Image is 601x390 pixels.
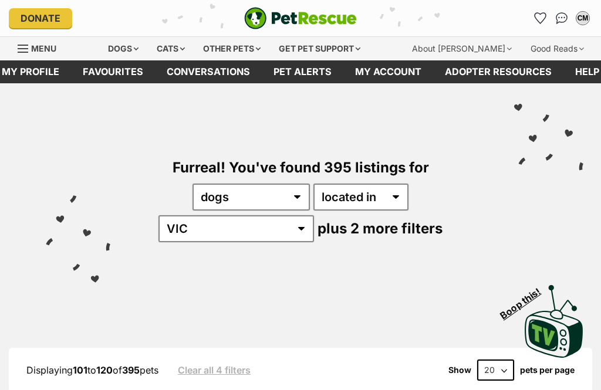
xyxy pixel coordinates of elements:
a: Favourites [71,60,155,83]
span: Show [448,365,471,375]
div: About [PERSON_NAME] [404,37,520,60]
a: PetRescue [244,7,357,29]
img: PetRescue TV logo [525,285,583,358]
a: Conversations [552,9,571,28]
a: My account [343,60,433,83]
strong: 120 [96,364,113,376]
div: CM [577,12,589,24]
div: Good Reads [522,37,592,60]
span: plus 2 more filters [318,220,443,237]
a: conversations [155,60,262,83]
ul: Account quick links [531,9,592,28]
div: Dogs [100,37,147,60]
a: Clear all 4 filters [178,365,251,375]
div: Cats [148,37,193,60]
img: chat-41dd97257d64d25036548639549fe6c8038ab92f7586957e7f3b1b290dea8141.svg [556,12,568,24]
a: Donate [9,8,72,28]
strong: 101 [73,364,87,376]
span: Menu [31,43,56,53]
div: Get pet support [271,37,369,60]
span: Boop this! [498,279,552,321]
strong: 395 [122,364,140,376]
img: logo-e224e6f780fb5917bec1dbf3a21bbac754714ae5b6737aabdf751b685950b380.svg [244,7,357,29]
label: pets per page [520,365,575,375]
a: Favourites [531,9,550,28]
a: Menu [18,37,65,58]
div: Other pets [195,37,269,60]
span: Displaying to of pets [26,364,158,376]
a: Boop this! [525,274,583,360]
a: Adopter resources [433,60,563,83]
span: Furreal! You've found 395 listings for [173,159,429,176]
a: Pet alerts [262,60,343,83]
button: My account [573,9,592,28]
